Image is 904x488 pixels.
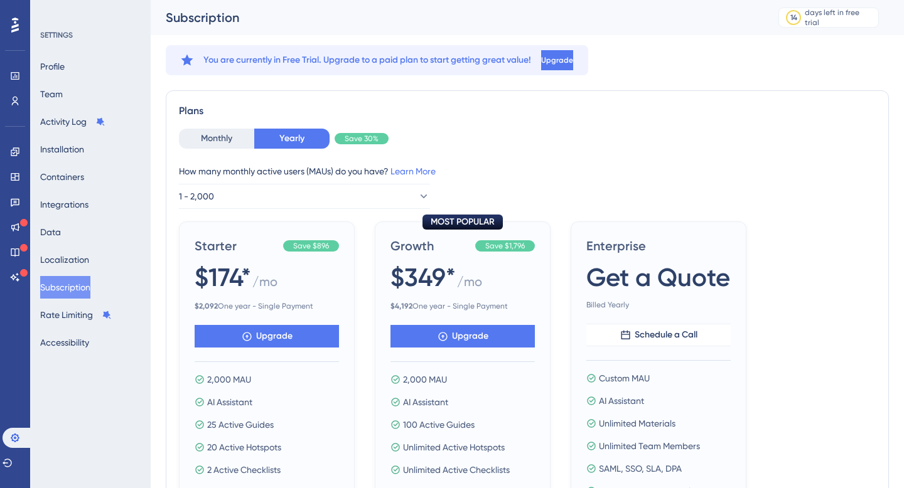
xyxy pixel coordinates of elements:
span: You are currently in Free Trial. Upgrade to a paid plan to start getting great value! [203,53,531,68]
button: Upgrade [541,50,573,70]
button: Monthly [179,129,254,149]
span: Save 30% [345,134,379,144]
button: Integrations [40,193,89,216]
span: SAML, SSO, SLA, DPA [599,461,682,476]
div: 14 [790,13,797,23]
button: Subscription [40,276,90,299]
div: Subscription [166,9,747,26]
button: Installation [40,138,84,161]
span: AI Assistant [207,395,252,410]
span: $174* [195,260,251,295]
span: Upgrade [541,55,573,65]
span: / mo [457,273,482,296]
button: Activity Log [40,110,105,133]
span: One year - Single Payment [195,301,339,311]
span: / mo [252,273,277,296]
span: 2 Active Checklists [207,462,281,477]
span: AI Assistant [403,395,448,410]
span: Save $896 [293,241,329,251]
button: Upgrade [195,325,339,347]
span: Growth [390,237,470,255]
span: 20 Active Hotspots [207,440,281,455]
span: Billed Yearly [586,300,731,310]
span: Schedule a Call [635,327,697,342]
span: AI Assistant [599,393,644,408]
iframe: UserGuiding AI Assistant Launcher [851,438,889,476]
div: How many monthly active users (MAUs) do you have? [179,164,876,179]
div: MOST POPULAR [422,215,503,230]
span: Upgrade [256,329,293,344]
span: Upgrade [452,329,488,344]
span: 2,000 MAU [207,372,251,387]
span: 25 Active Guides [207,417,274,432]
button: Team [40,83,63,105]
span: Starter [195,237,278,255]
div: SETTINGS [40,30,142,40]
button: Schedule a Call [586,324,731,346]
button: Yearly [254,129,330,149]
span: Get a Quote [586,260,730,295]
button: Localization [40,248,89,271]
span: 100 Active Guides [403,417,475,432]
a: Learn More [390,166,436,176]
span: Custom MAU [599,371,650,386]
span: Unlimited Team Members [599,438,700,454]
button: Containers [40,166,84,188]
span: $349* [390,260,456,295]
button: Upgrade [390,325,535,347]
span: Enterprise [586,237,731,255]
button: 1 - 2,000 [179,184,430,209]
span: 2,000 MAU [403,372,447,387]
button: Data [40,221,61,243]
span: Unlimited Materials [599,416,675,431]
span: Unlimited Active Checklists [403,462,510,477]
span: Save $1,796 [485,241,525,251]
span: Unlimited Active Hotspots [403,440,505,455]
button: Accessibility [40,331,89,354]
b: $ 4,192 [390,302,412,310]
span: One year - Single Payment [390,301,535,311]
button: Rate Limiting [40,304,112,326]
div: Plans [179,103,876,119]
span: 1 - 2,000 [179,189,214,204]
b: $ 2,092 [195,302,218,310]
button: Profile [40,55,65,78]
div: days left in free trial [805,8,874,28]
